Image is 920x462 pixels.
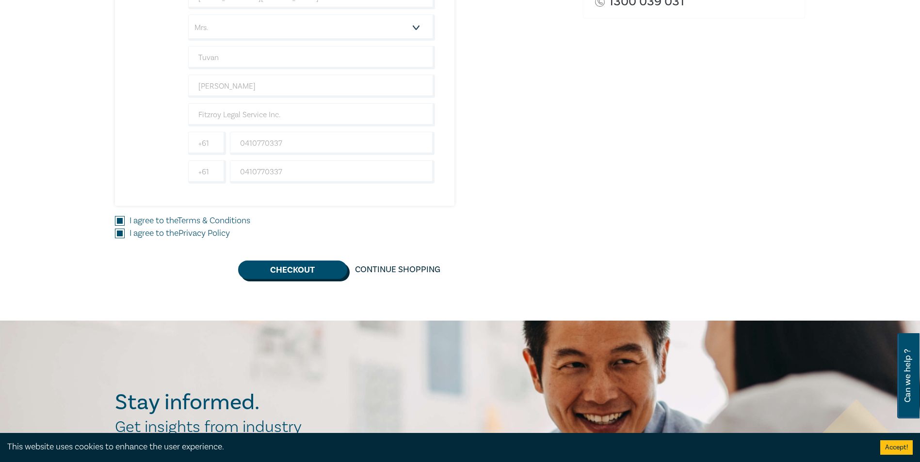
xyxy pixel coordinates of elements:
[238,261,347,279] button: Checkout
[347,261,448,279] a: Continue Shopping
[188,46,435,69] input: First Name*
[188,103,435,126] input: Company
[188,160,226,184] input: +61
[178,215,250,226] a: Terms & Conditions
[115,390,344,415] h2: Stay informed.
[129,215,250,227] label: I agree to the
[178,228,230,239] a: Privacy Policy
[903,339,912,413] span: Can we help ?
[188,132,226,155] input: +61
[129,227,230,240] label: I agree to the
[230,132,435,155] input: Mobile*
[880,440,913,455] button: Accept cookies
[230,160,435,184] input: Phone
[188,75,435,98] input: Last Name*
[7,441,866,453] div: This website uses cookies to enhance the user experience.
